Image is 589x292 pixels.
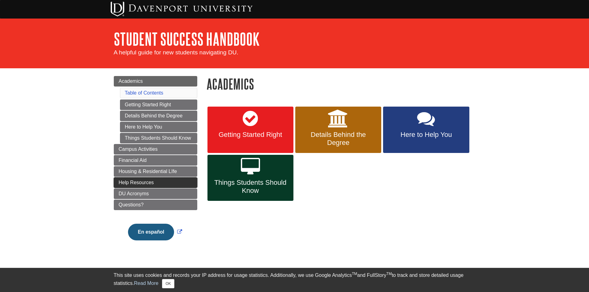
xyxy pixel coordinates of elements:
[120,99,197,110] a: Getting Started Right
[114,49,238,56] span: A helpful guide for new students navigating DU.
[119,78,143,84] span: Academics
[119,169,177,174] span: Housing & Residential LIfe
[386,272,392,276] sup: TM
[120,122,197,132] a: Here to Help You
[212,179,289,195] span: Things Students Should Know
[114,29,260,49] a: Student Success Handbook
[352,272,357,276] sup: TM
[295,107,381,153] a: Details Behind the Degree
[119,202,144,207] span: Questions?
[114,166,197,177] a: Housing & Residential LIfe
[114,177,197,188] a: Help Resources
[125,90,164,95] a: Table of Contents
[114,76,197,251] div: Guide Page Menu
[114,188,197,199] a: DU Acronyms
[162,279,174,288] button: Close
[114,76,197,87] a: Academics
[126,229,184,235] a: Link opens in new window
[114,272,476,288] div: This site uses cookies and records your IP address for usage statistics. Additionally, we use Goo...
[388,131,464,139] span: Here to Help You
[111,2,253,16] img: Davenport University
[300,131,377,147] span: Details Behind the Degree
[114,155,197,166] a: Financial Aid
[383,107,469,153] a: Here to Help You
[207,107,293,153] a: Getting Started Right
[207,76,476,92] h1: Academics
[119,191,149,196] span: DU Acronyms
[114,144,197,154] a: Campus Activities
[207,155,293,201] a: Things Students Should Know
[119,146,158,152] span: Campus Activities
[134,281,158,286] a: Read More
[119,180,154,185] span: Help Resources
[119,158,147,163] span: Financial Aid
[114,200,197,210] a: Questions?
[120,111,197,121] a: Details Behind the Degree
[120,133,197,143] a: Things Students Should Know
[212,131,289,139] span: Getting Started Right
[128,224,174,240] button: En español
